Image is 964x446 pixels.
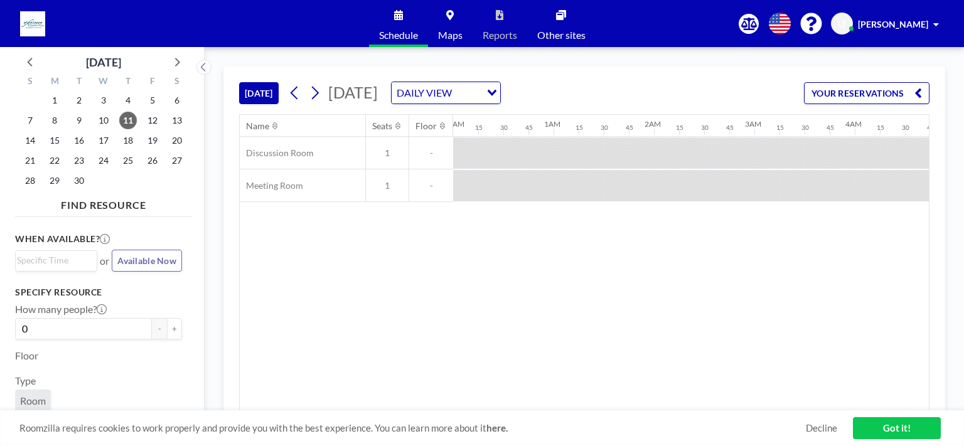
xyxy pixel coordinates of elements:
[164,74,189,90] div: S
[626,124,633,132] div: 45
[119,112,137,129] span: Thursday, September 11, 2025
[15,349,38,362] label: Floor
[537,30,586,40] span: Other sites
[838,18,847,29] span: LT
[726,124,734,132] div: 45
[240,147,314,159] span: Discussion Room
[877,124,884,132] div: 15
[67,74,92,90] div: T
[119,152,137,169] span: Thursday, September 25, 2025
[43,74,67,90] div: M
[167,318,182,339] button: +
[804,82,929,104] button: YOUR RESERVATIONS
[676,124,683,132] div: 15
[168,132,186,149] span: Saturday, September 20, 2025
[144,132,161,149] span: Friday, September 19, 2025
[95,152,112,169] span: Wednesday, September 24, 2025
[86,53,121,71] div: [DATE]
[500,124,508,132] div: 30
[801,124,809,132] div: 30
[366,180,409,191] span: 1
[372,120,392,132] div: Seats
[246,120,269,132] div: Name
[95,112,112,129] span: Wednesday, September 10, 2025
[119,92,137,109] span: Thursday, September 4, 2025
[18,74,43,90] div: S
[168,112,186,129] span: Saturday, September 13, 2025
[140,74,164,90] div: F
[70,132,88,149] span: Tuesday, September 16, 2025
[15,303,107,316] label: How many people?
[15,194,192,211] h4: FIND RESOURCE
[409,180,453,191] span: -
[15,374,36,387] label: Type
[328,83,378,102] span: [DATE]
[168,152,186,169] span: Saturday, September 27, 2025
[95,132,112,149] span: Wednesday, September 17, 2025
[415,120,437,132] div: Floor
[15,287,182,298] h3: Specify resource
[845,119,862,129] div: 4AM
[21,172,39,189] span: Sunday, September 28, 2025
[70,92,88,109] span: Tuesday, September 2, 2025
[117,255,176,266] span: Available Now
[21,112,39,129] span: Sunday, September 7, 2025
[144,112,161,129] span: Friday, September 12, 2025
[701,124,709,132] div: 30
[19,422,806,434] span: Roomzilla requires cookies to work properly and provide you with the best experience. You can lea...
[576,124,583,132] div: 15
[144,92,161,109] span: Friday, September 5, 2025
[21,152,39,169] span: Sunday, September 21, 2025
[70,112,88,129] span: Tuesday, September 9, 2025
[902,124,909,132] div: 30
[92,74,116,90] div: W
[112,250,182,272] button: Available Now
[392,82,500,104] div: Search for option
[115,74,140,90] div: T
[46,132,63,149] span: Monday, September 15, 2025
[853,417,941,439] a: Got it!
[239,82,279,104] button: [DATE]
[20,11,45,36] img: organization-logo
[645,119,661,129] div: 2AM
[46,172,63,189] span: Monday, September 29, 2025
[776,124,784,132] div: 15
[20,395,46,407] span: Room
[17,253,90,267] input: Search for option
[544,119,560,129] div: 1AM
[486,422,508,433] a: here.
[119,132,137,149] span: Thursday, September 18, 2025
[483,30,517,40] span: Reports
[394,85,454,101] span: DAILY VIEW
[16,251,97,270] div: Search for option
[95,92,112,109] span: Wednesday, September 3, 2025
[745,119,761,129] div: 3AM
[444,119,464,129] div: 12AM
[927,124,935,132] div: 45
[46,152,63,169] span: Monday, September 22, 2025
[21,132,39,149] span: Sunday, September 14, 2025
[240,180,303,191] span: Meeting Room
[475,124,483,132] div: 15
[152,318,167,339] button: -
[168,92,186,109] span: Saturday, September 6, 2025
[100,255,109,267] span: or
[456,85,479,101] input: Search for option
[70,152,88,169] span: Tuesday, September 23, 2025
[46,112,63,129] span: Monday, September 8, 2025
[379,30,418,40] span: Schedule
[366,147,409,159] span: 1
[46,92,63,109] span: Monday, September 1, 2025
[806,422,837,434] a: Decline
[70,172,88,189] span: Tuesday, September 30, 2025
[858,19,928,29] span: [PERSON_NAME]
[525,124,533,132] div: 45
[827,124,834,132] div: 45
[144,152,161,169] span: Friday, September 26, 2025
[438,30,463,40] span: Maps
[601,124,608,132] div: 30
[409,147,453,159] span: -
